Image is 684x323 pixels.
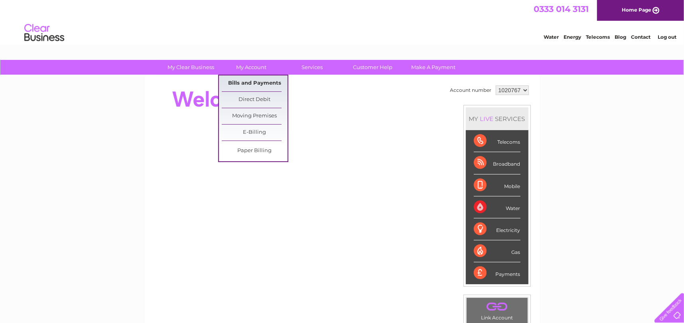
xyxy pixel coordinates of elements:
[586,34,610,40] a: Telecoms
[24,21,65,45] img: logo.png
[222,125,288,141] a: E-Billing
[534,4,589,14] a: 0333 014 3131
[469,300,526,314] a: .
[474,130,520,152] div: Telecoms
[615,34,626,40] a: Blog
[222,92,288,108] a: Direct Debit
[466,107,528,130] div: MY SERVICES
[564,34,581,40] a: Energy
[474,174,520,196] div: Mobile
[222,75,288,91] a: Bills and Payments
[400,60,466,75] a: Make A Payment
[154,4,531,39] div: Clear Business is a trading name of Verastar Limited (registered in [GEOGRAPHIC_DATA] No. 3667643...
[158,60,224,75] a: My Clear Business
[658,34,676,40] a: Log out
[474,152,520,174] div: Broadband
[544,34,559,40] a: Water
[466,297,528,323] td: Link Account
[279,60,345,75] a: Services
[631,34,650,40] a: Contact
[219,60,284,75] a: My Account
[222,108,288,124] a: Moving Premises
[474,240,520,262] div: Gas
[479,115,495,123] div: LIVE
[474,262,520,284] div: Payments
[448,83,494,97] td: Account number
[474,196,520,218] div: Water
[340,60,406,75] a: Customer Help
[222,143,288,159] a: Paper Billing
[474,218,520,240] div: Electricity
